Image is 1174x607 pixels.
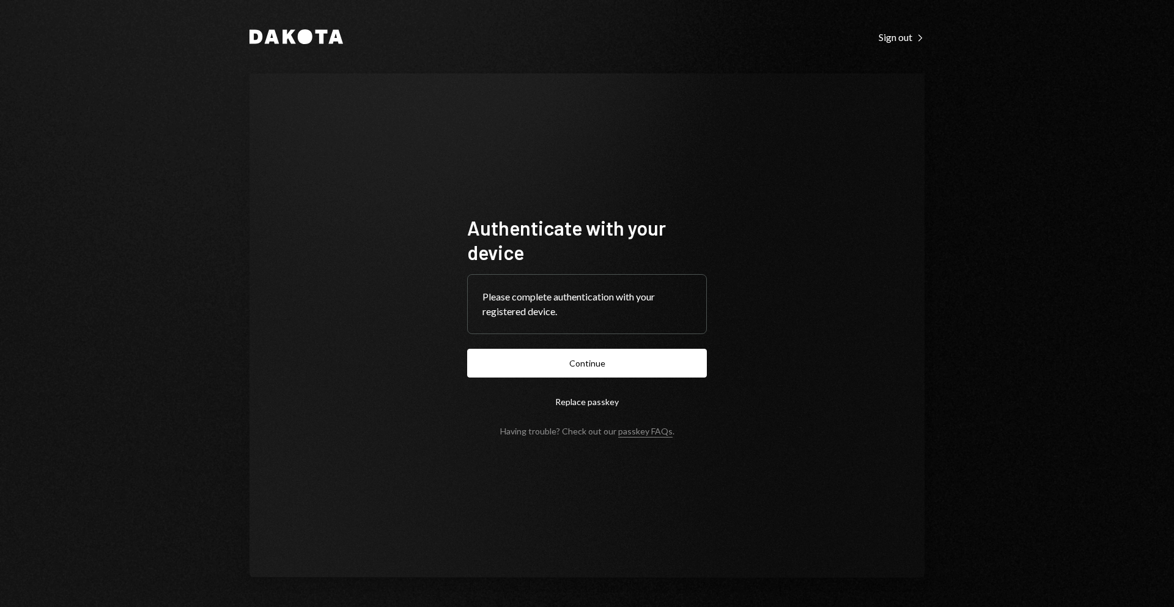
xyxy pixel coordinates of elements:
[467,215,707,264] h1: Authenticate with your device
[482,289,692,319] div: Please complete authentication with your registered device.
[467,387,707,416] button: Replace passkey
[500,426,674,436] div: Having trouble? Check out our .
[879,30,925,43] a: Sign out
[879,31,925,43] div: Sign out
[618,426,673,438] a: passkey FAQs
[467,349,707,378] button: Continue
